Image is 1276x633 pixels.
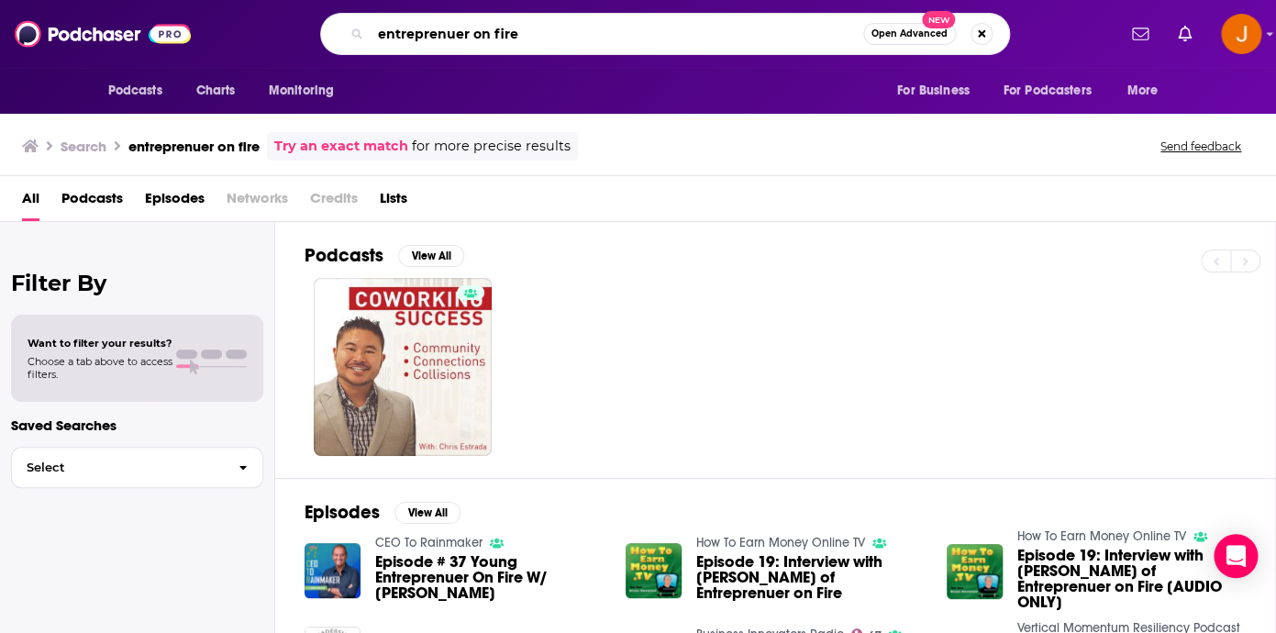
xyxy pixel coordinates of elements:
div: Search podcasts, credits, & more... [320,13,1010,55]
img: Episode 19: Interview with John Lee Dumas of Entreprenuer on Fire [626,543,682,599]
a: All [22,183,39,221]
a: PodcastsView All [305,244,464,267]
button: View All [398,245,464,267]
a: Episode 19: Interview with John Lee Dumas of Entreprenuer on Fire [AUDIO ONLY] [1017,548,1246,610]
img: Podchaser - Follow, Share and Rate Podcasts [15,17,191,51]
button: Show profile menu [1221,14,1261,54]
span: Episode 19: Interview with [PERSON_NAME] of Entreprenuer on Fire [696,554,925,601]
button: open menu [256,73,358,108]
a: How To Earn Money Online TV [1017,528,1186,544]
a: Episode # 37 Young Entreprenuer On Fire W/ Mike Cachat [375,554,604,601]
a: EpisodesView All [305,501,460,524]
span: For Podcasters [1004,78,1092,104]
span: Podcasts [108,78,162,104]
a: How To Earn Money Online TV [696,535,865,550]
span: Open Advanced [871,29,948,39]
span: More [1126,78,1158,104]
span: Episode 19: Interview with [PERSON_NAME] of Entreprenuer on Fire [AUDIO ONLY] [1017,548,1246,610]
span: for more precise results [412,136,571,157]
button: open menu [1114,73,1181,108]
a: Show notifications dropdown [1171,18,1199,50]
input: Search podcasts, credits, & more... [371,19,863,49]
button: Select [11,447,263,488]
span: Select [12,461,224,473]
button: View All [394,502,460,524]
h3: Search [61,138,106,155]
span: Episode # 37 Young Entreprenuer On Fire W/ [PERSON_NAME] [375,554,604,601]
span: For Business [897,78,970,104]
span: Logged in as justine87181 [1221,14,1261,54]
span: Want to filter your results? [28,337,172,350]
a: Try an exact match [274,136,408,157]
span: New [922,11,955,28]
span: Monitoring [269,78,334,104]
a: Podcasts [61,183,123,221]
span: Choose a tab above to access filters. [28,355,172,381]
span: Credits [310,183,358,221]
button: open menu [95,73,186,108]
img: User Profile [1221,14,1261,54]
img: Episode 19: Interview with John Lee Dumas of Entreprenuer on Fire [AUDIO ONLY] [947,544,1003,600]
a: CEO To Rainmaker [375,535,483,550]
button: Send feedback [1155,139,1247,154]
button: open menu [884,73,993,108]
a: Episodes [145,183,205,221]
p: Saved Searches [11,416,263,434]
a: Episode 19: Interview with John Lee Dumas of Entreprenuer on Fire [696,554,925,601]
span: Charts [196,78,236,104]
button: open menu [992,73,1118,108]
a: Charts [184,73,247,108]
h2: Filter By [11,270,263,296]
div: Open Intercom Messenger [1214,534,1258,578]
h2: Episodes [305,501,380,524]
span: Networks [227,183,288,221]
h2: Podcasts [305,244,383,267]
a: Show notifications dropdown [1125,18,1156,50]
button: Open AdvancedNew [863,23,956,45]
img: Episode # 37 Young Entreprenuer On Fire W/ Mike Cachat [305,543,361,599]
a: Lists [380,183,407,221]
h3: entreprenuer on fire [128,138,260,155]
